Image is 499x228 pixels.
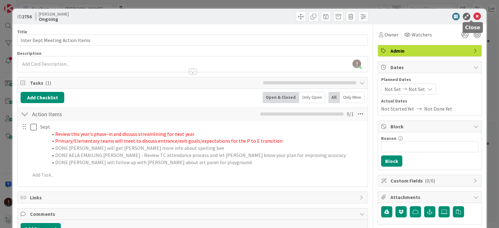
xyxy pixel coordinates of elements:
[40,123,363,131] p: Sept
[381,155,402,167] button: Block
[263,92,299,103] div: Open & Closed
[45,80,51,86] span: ( 1 )
[30,79,260,87] span: Tasks
[412,31,432,38] span: Watchers
[299,92,325,103] div: Only Open
[30,108,170,120] input: Add Checklist...
[30,210,356,218] span: Comments
[390,64,470,71] span: Dates
[385,85,401,93] span: Not Set
[390,47,470,55] span: Admin
[390,193,470,201] span: Attachments
[55,145,224,151] span: DONE [PERSON_NAME] will get [PERSON_NAME] more info about spelling bee
[55,138,283,144] span: Primary/Elementary teams will meet to discuss entrance/exit goals/expectations for the P to E tra...
[17,13,32,20] span: ID
[55,152,346,158] span: DONE AELA EMAILING [PERSON_NAME] - Review TC attendance process and let [PERSON_NAME] know your p...
[381,135,396,141] label: Reason
[39,12,69,17] span: [PERSON_NAME]
[381,76,478,83] span: Planned Dates
[424,105,452,112] span: Not Done Yet
[381,98,478,104] span: Actual Dates
[381,105,414,112] span: Not Started Yet
[55,131,194,137] span: Review this year's phase-in and discuss streamlining for next year
[352,59,361,68] img: OCY08dXc8IdnIpmaIgmOpY5pXBdHb5bl.jpg
[409,85,425,93] span: Not Set
[17,29,27,35] label: Title
[390,123,470,130] span: Block
[30,194,356,201] span: Links
[340,92,365,103] div: Only Mine
[55,159,252,165] span: DONE [PERSON_NAME] will follow up with [PERSON_NAME] about art panel for playground
[385,31,399,38] span: Owner
[17,50,41,56] span: Description
[390,177,470,184] span: Custom Fields
[21,92,64,103] button: Add Checklist
[328,92,340,103] div: All
[347,110,354,118] span: 0 / 1
[425,178,435,184] span: ( 0/0 )
[39,17,69,21] b: Ongoing
[17,35,368,46] input: type card name here...
[22,13,32,20] b: 2756
[465,25,480,31] h5: Close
